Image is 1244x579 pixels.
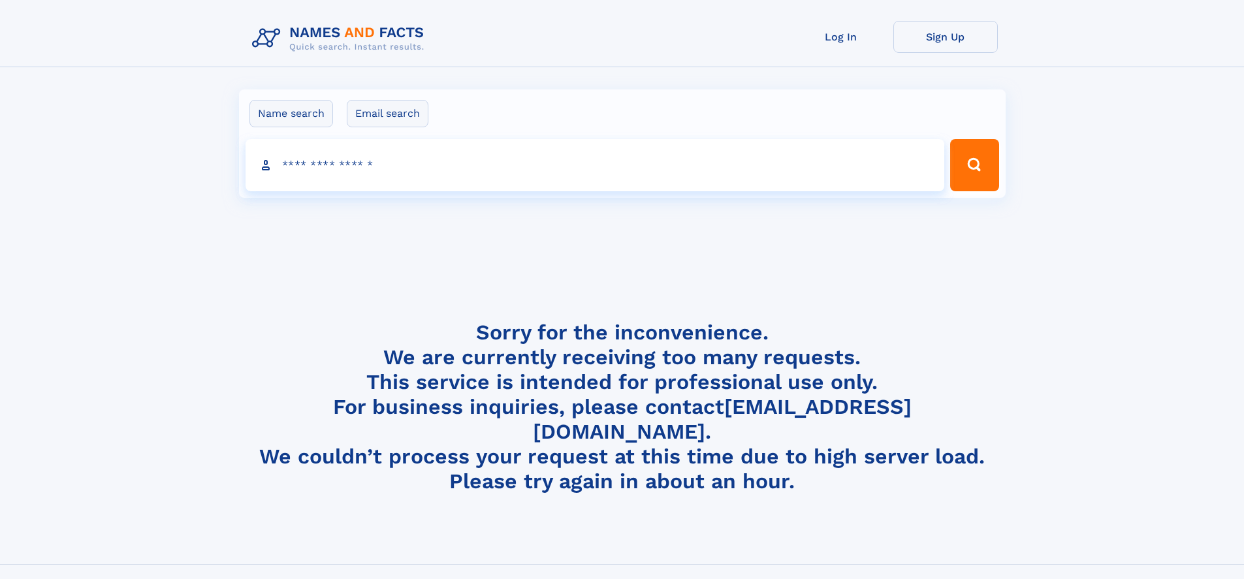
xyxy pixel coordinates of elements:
[533,394,912,444] a: [EMAIL_ADDRESS][DOMAIN_NAME]
[347,100,428,127] label: Email search
[789,21,893,53] a: Log In
[950,139,998,191] button: Search Button
[247,320,998,494] h4: Sorry for the inconvenience. We are currently receiving too many requests. This service is intend...
[893,21,998,53] a: Sign Up
[246,139,945,191] input: search input
[247,21,435,56] img: Logo Names and Facts
[249,100,333,127] label: Name search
